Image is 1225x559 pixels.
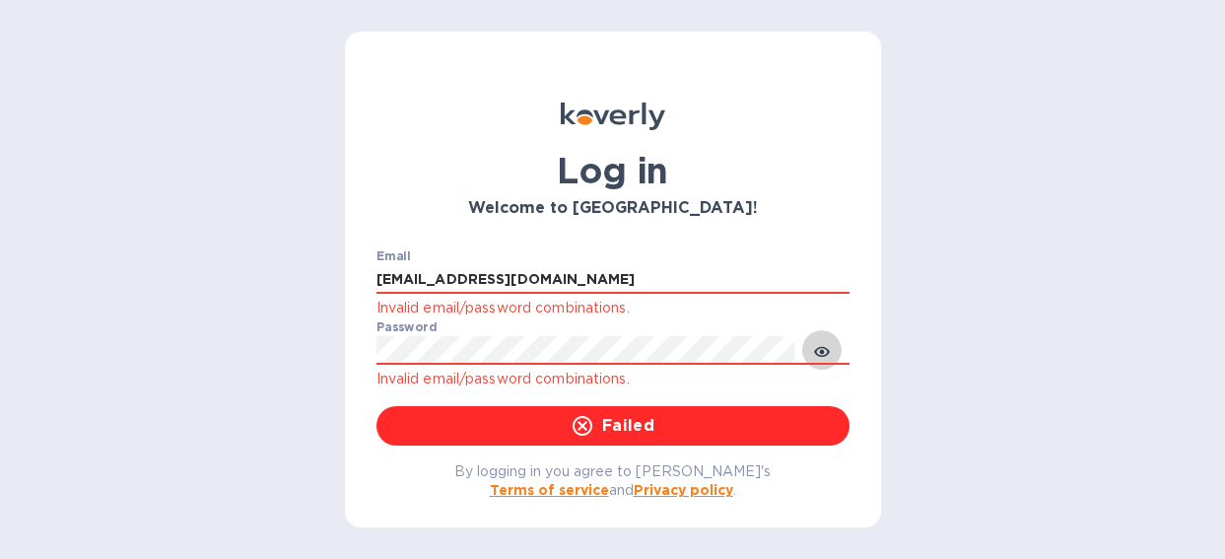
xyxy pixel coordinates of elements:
a: Terms of service [490,482,609,498]
img: Koverly [561,103,665,130]
span: Failed [392,414,834,438]
h3: Welcome to [GEOGRAPHIC_DATA]! [376,199,850,218]
input: Enter email address [376,265,850,295]
label: Password [376,321,437,333]
label: Email [376,250,411,262]
h1: Log in [376,150,850,191]
button: toggle password visibility [802,330,842,370]
p: Invalid email/password combinations. [376,368,850,390]
p: Invalid email/password combinations. [376,297,850,319]
button: Failed [376,406,850,446]
a: Privacy policy [634,482,733,498]
span: By logging in you agree to [PERSON_NAME]'s and . [454,463,771,498]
